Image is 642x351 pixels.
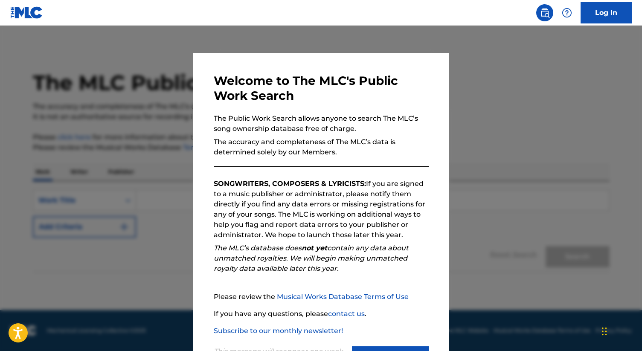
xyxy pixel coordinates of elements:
[540,8,550,18] img: search
[328,310,365,318] a: contact us
[562,8,572,18] img: help
[581,2,632,23] a: Log In
[536,4,553,21] a: Public Search
[214,113,429,134] p: The Public Work Search allows anyone to search The MLC’s song ownership database free of charge.
[214,180,366,188] strong: SONGWRITERS, COMPOSERS & LYRICISTS:
[10,6,43,19] img: MLC Logo
[602,319,607,344] div: Drag
[214,244,409,273] em: The MLC’s database does contain any data about unmatched royalties. We will begin making unmatche...
[214,73,429,103] h3: Welcome to The MLC's Public Work Search
[214,137,429,157] p: The accuracy and completeness of The MLC’s data is determined solely by our Members.
[214,309,429,319] p: If you have any questions, please .
[214,327,343,335] a: Subscribe to our monthly newsletter!
[302,244,327,252] strong: not yet
[277,293,409,301] a: Musical Works Database Terms of Use
[599,310,642,351] iframe: Chat Widget
[214,179,429,240] p: If you are signed to a music publisher or administrator, please notify them directly if you find ...
[558,4,575,21] div: Help
[214,292,429,302] p: Please review the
